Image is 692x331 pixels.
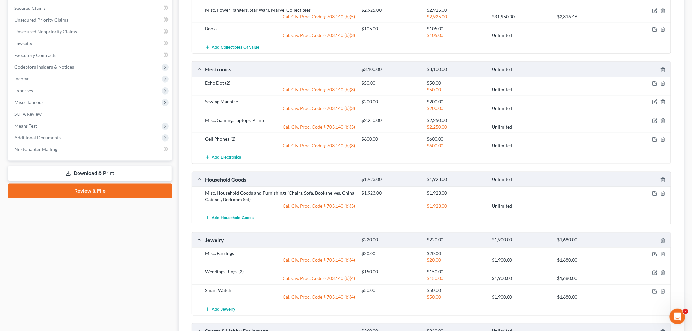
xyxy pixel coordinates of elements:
span: Secured Claims [14,5,46,11]
div: $1,900.00 [489,257,554,263]
div: $2,925.00 [424,13,489,20]
div: $200.00 [358,98,424,105]
div: $50.00 [424,294,489,301]
div: $2,250.00 [424,124,489,130]
span: Miscellaneous [14,99,43,105]
div: $600.00 [424,136,489,142]
div: Cal. Civ. Proc. Code § 703.140 (b)(4) [202,294,358,301]
div: $50.00 [358,80,424,86]
div: $3,100.00 [358,66,424,73]
div: $150.00 [358,269,424,275]
h1: [PERSON_NAME] [32,3,74,8]
div: Unlimited [489,86,554,93]
div: $1,680.00 [554,237,619,243]
div: Unlimited [489,105,554,112]
a: Lawsuits [9,38,172,49]
div: $1,923.00 [358,190,424,196]
button: Upload attachment [31,214,36,219]
div: $105.00 [424,26,489,32]
div: Cal. Civ. Proc. Code § 703.140 (b)(3) [202,86,358,93]
button: go back [4,3,17,15]
div: $3,100.00 [424,66,489,73]
div: Cal. Civ. Proc. Code § 703.140 (b)(3) [202,105,358,112]
div: $50.00 [358,287,424,294]
div: Unlimited [489,32,554,39]
button: Gif picker [21,214,26,219]
div: Katie says… [5,51,126,134]
div: Cell Phones (2) [202,136,358,142]
div: $2,925.00 [424,7,489,13]
button: Add Household Goods [205,212,254,224]
span: Add Electronics [212,155,241,160]
div: Cal. Civ. Proc. Code § 703.140 (b)(5) [202,13,358,20]
b: 🚨ATTN: [GEOGRAPHIC_DATA] of [US_STATE] [10,56,93,67]
div: $105.00 [424,32,489,39]
img: Profile image for Katie [19,4,29,14]
div: Electronics [202,66,358,73]
div: $200.00 [424,105,489,112]
span: Means Test [14,123,37,129]
div: $20.00 [358,250,424,257]
div: $1,923.00 [424,190,489,196]
a: Review & File [8,184,172,198]
span: Income [14,76,29,81]
div: Misc. Household Goods and Furnishings (Chairs, Sofa, Bookshelves, China Cabinet, Bedroom Set) [202,190,358,203]
button: Add Electronics [205,151,241,164]
span: Expenses [14,88,33,93]
span: Executory Contracts [14,52,56,58]
button: Add Collectibles Of Value [205,41,259,53]
a: Download & Print [8,166,172,181]
div: $1,923.00 [424,176,489,183]
div: Jewelry [202,236,358,243]
div: Echo Dot (2) [202,80,358,86]
span: NextChapter Mailing [14,147,57,152]
span: Lawsuits [14,41,32,46]
div: $220.00 [358,237,424,243]
a: Secured Claims [9,2,172,14]
span: Add Jewelry [212,307,235,312]
div: Unlimited [489,142,554,149]
span: Codebtors Insiders & Notices [14,64,74,70]
div: Unlimited [489,66,554,73]
div: $1,923.00 [424,203,489,209]
div: Misc. Earrings [202,250,358,257]
div: 🚨ATTN: [GEOGRAPHIC_DATA] of [US_STATE]The court has added a new Credit Counseling Field that we n... [5,51,107,120]
div: $31,950.00 [489,13,554,20]
div: Cal. Civ. Proc. Code § 703.140 (b)(4) [202,275,358,282]
div: Cal. Civ. Proc. Code § 703.140 (b)(4) [202,257,358,263]
div: $2,925.00 [358,7,424,13]
span: Unsecured Nonpriority Claims [14,29,77,34]
span: Add Collectibles Of Value [212,45,259,50]
div: Unlimited [489,176,554,183]
div: Cal. Civ. Proc. Code § 703.140 (b)(3) [202,142,358,149]
div: $600.00 [358,136,424,142]
div: $1,900.00 [489,294,554,301]
div: $2,250.00 [424,117,489,124]
div: Unlimited [489,203,554,209]
span: Additional Documents [14,135,61,140]
div: Misc. Power Rangers, Star Wars, Marvel Collectibles [202,7,358,13]
div: Cal. Civ. Proc. Code § 703.140 (b)(3) [202,203,358,209]
a: Executory Contracts [9,49,172,61]
div: Household Goods [202,176,358,183]
div: Smart Watch [202,287,358,294]
div: $200.00 [424,98,489,105]
button: Send a message… [112,212,123,222]
div: $1,923.00 [358,176,424,183]
a: SOFA Review [9,108,172,120]
iframe: Intercom live chat [670,309,685,324]
div: Cal. Civ. Proc. Code § 703.140 (b)(3) [202,124,358,130]
div: Sewing Machine [202,98,358,105]
button: Add Jewelry [205,303,235,315]
div: [PERSON_NAME] • 2h ago [10,121,62,125]
div: $2,316.46 [554,13,619,20]
a: NextChapter Mailing [9,144,172,155]
div: Close [115,3,127,14]
div: $2,250.00 [358,117,424,124]
div: $1,680.00 [554,257,619,263]
button: Start recording [42,214,47,219]
div: Weddings Rings (2) [202,269,358,275]
div: $50.00 [424,80,489,86]
div: $20.00 [424,257,489,263]
div: Books [202,26,358,32]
